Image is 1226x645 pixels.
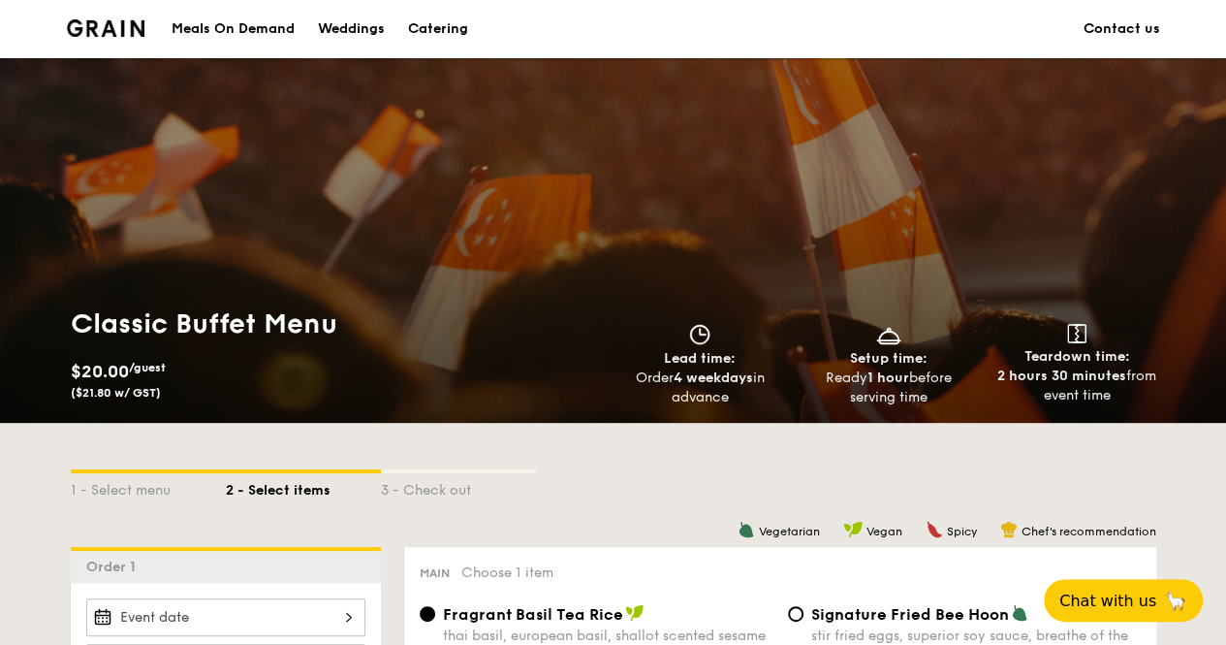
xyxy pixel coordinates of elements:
[990,367,1164,405] div: from event time
[129,361,166,374] span: /guest
[86,559,143,575] span: Order 1
[1059,592,1156,610] span: Chat with us
[420,566,450,580] span: Main
[802,369,975,407] div: Ready before serving time
[1022,525,1156,538] span: Chef's recommendation
[71,473,226,500] div: 1 - Select menu
[947,525,977,538] span: Spicy
[997,368,1126,384] strong: 2 hours 30 minutes
[788,606,803,622] input: Signature Fried Bee Hoonstir fried eggs, superior soy sauce, breathe of the wok
[1024,348,1130,365] span: Teardown time:
[664,350,736,367] span: Lead time:
[381,473,536,500] div: 3 - Check out
[738,521,755,538] img: icon-vegetarian.fe4039eb.svg
[926,521,943,538] img: icon-spicy.37a8142b.svg
[1011,604,1028,622] img: icon-vegetarian.fe4039eb.svg
[1000,521,1018,538] img: icon-chef-hat.a58ddaea.svg
[1044,579,1203,622] button: Chat with us🦙
[613,369,787,407] div: Order in advance
[843,521,863,538] img: icon-vegan.f8ff3823.svg
[625,604,644,622] img: icon-vegan.f8ff3823.svg
[461,564,553,581] span: Choose 1 item
[443,605,623,624] span: Fragrant Basil Tea Rice
[226,473,381,500] div: 2 - Select items
[759,525,820,538] span: Vegetarian
[866,525,902,538] span: Vegan
[1067,324,1086,343] img: icon-teardown.65201eee.svg
[850,350,927,367] span: Setup time:
[71,306,606,341] h1: Classic Buffet Menu
[867,370,909,386] strong: 1 hour
[71,361,129,382] span: $20.00
[685,324,714,345] img: icon-clock.2db775ea.svg
[67,19,145,37] img: Grain
[86,598,365,636] input: Event date
[71,386,161,400] span: ($21.80 w/ GST)
[420,606,435,622] input: Fragrant Basil Tea Ricethai basil, european basil, shallot scented sesame oil, barley multigrain ...
[67,19,145,37] a: Logotype
[673,370,752,386] strong: 4 weekdays
[874,324,903,345] img: icon-dish.430c3a2e.svg
[811,605,1009,624] span: Signature Fried Bee Hoon
[1164,590,1187,612] span: 🦙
